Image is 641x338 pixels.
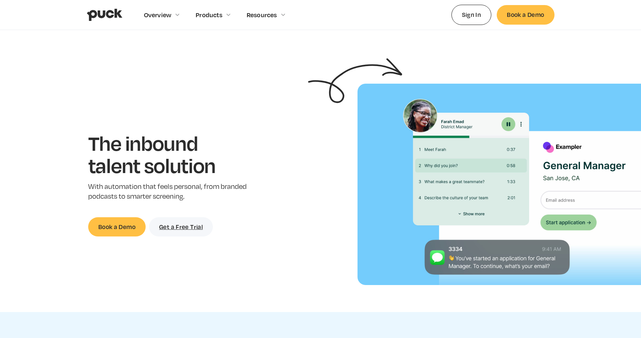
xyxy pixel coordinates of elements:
div: Products [196,11,222,19]
h1: The inbound talent solution [88,132,249,176]
a: Sign In [451,5,492,25]
a: Get a Free Trial [149,217,213,236]
div: Resources [247,11,277,19]
a: Book a Demo [88,217,146,236]
div: Overview [144,11,172,19]
p: With automation that feels personal, from branded podcasts to smarter screening. [88,182,249,201]
a: Book a Demo [497,5,554,24]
